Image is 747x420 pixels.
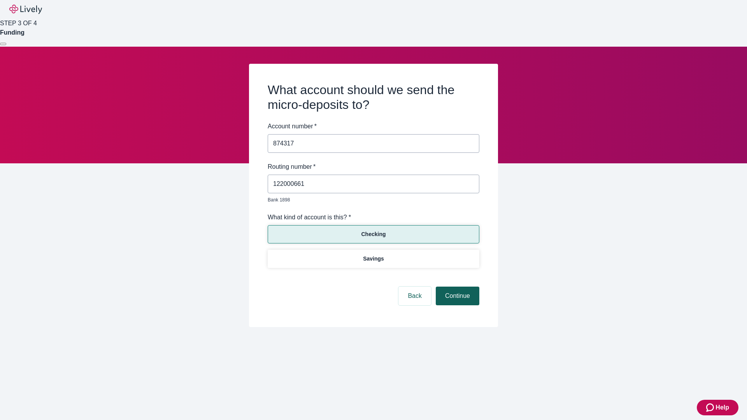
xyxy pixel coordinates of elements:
button: Zendesk support iconHelp [697,400,738,415]
label: What kind of account is this? * [268,213,351,222]
p: Bank 1898 [268,196,474,203]
label: Routing number [268,162,316,171]
h2: What account should we send the micro-deposits to? [268,82,479,112]
svg: Zendesk support icon [706,403,715,412]
img: Lively [9,5,42,14]
button: Back [398,287,431,305]
p: Checking [361,230,386,238]
button: Checking [268,225,479,243]
button: Continue [436,287,479,305]
p: Savings [363,255,384,263]
label: Account number [268,122,317,131]
span: Help [715,403,729,412]
button: Savings [268,250,479,268]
